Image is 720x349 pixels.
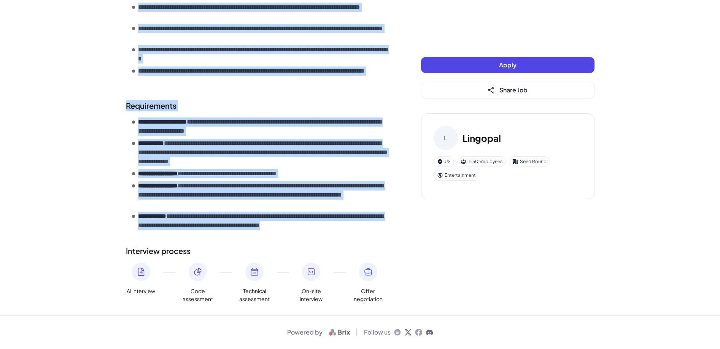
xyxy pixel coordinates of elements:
div: L [434,126,458,150]
span: Code assessment [183,287,213,303]
span: Apply [499,61,517,69]
button: Share Job [421,82,594,98]
span: Powered by [287,328,323,337]
img: logo [326,328,353,337]
h2: Interview process [126,245,391,257]
span: Follow us [364,328,391,337]
span: On-site interview [296,287,326,303]
div: US [434,156,454,167]
div: Entertainment [434,170,479,181]
div: 1-50 employees [457,156,506,167]
div: Seed Round [509,156,550,167]
h2: Requirements [126,100,391,111]
button: Apply [421,57,594,73]
span: Offer negotiation [353,287,383,303]
span: Technical assessment [239,287,270,303]
span: AI interview [127,287,155,295]
h3: Lingopal [463,131,501,145]
span: Share Job [499,86,528,94]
